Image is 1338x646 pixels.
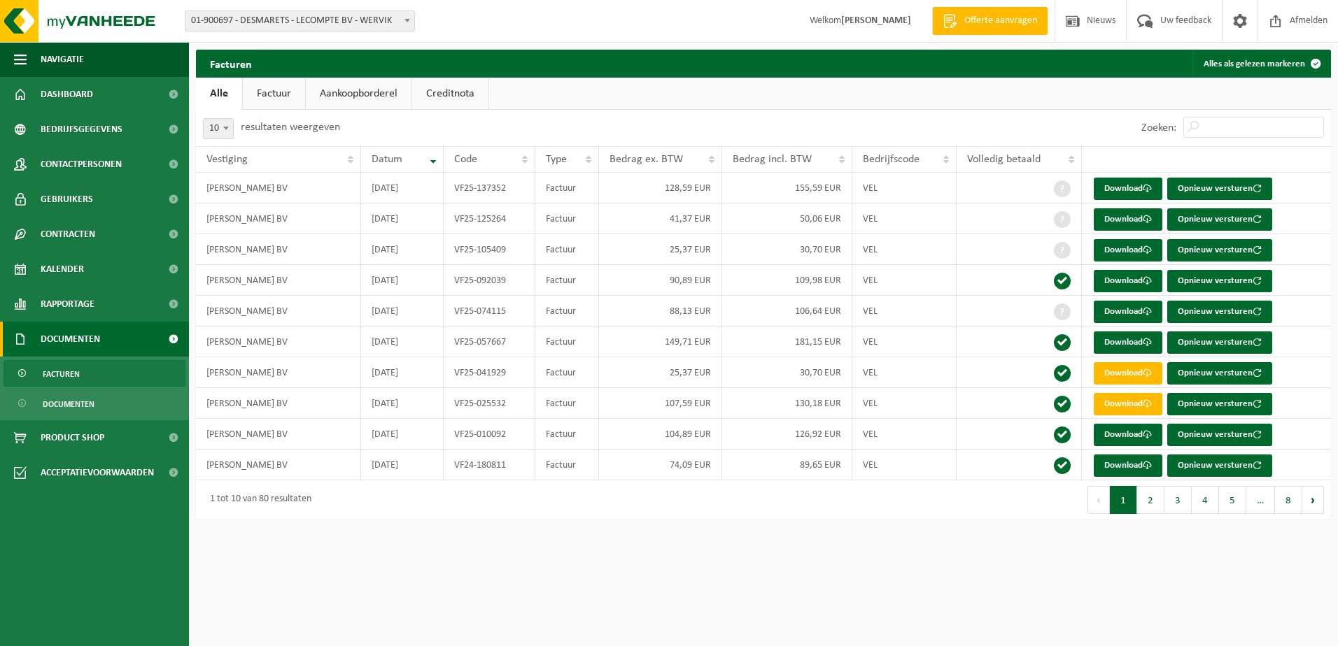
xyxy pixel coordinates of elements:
[1094,178,1162,200] a: Download
[306,78,411,110] a: Aankoopborderel
[599,326,722,357] td: 149,71 EUR
[1192,486,1219,514] button: 4
[361,388,444,419] td: [DATE]
[535,173,599,203] td: Factuur
[535,419,599,450] td: Factuur
[852,203,957,234] td: VEL
[361,296,444,326] td: [DATE]
[599,173,722,203] td: 128,59 EUR
[361,265,444,296] td: [DATE]
[1167,362,1272,385] button: Opnieuw versturen
[361,357,444,388] td: [DATE]
[41,42,84,77] span: Navigatie
[599,234,722,265] td: 25,37 EUR
[203,487,311,512] div: 1 tot 10 van 80 resultaten
[1094,331,1162,354] a: Download
[41,182,93,217] span: Gebruikers
[361,173,444,203] td: [DATE]
[1302,486,1324,514] button: Next
[444,173,535,203] td: VF25-137352
[599,265,722,296] td: 90,89 EUR
[3,390,185,417] a: Documenten
[196,50,266,77] h2: Facturen
[361,326,444,357] td: [DATE]
[535,388,599,419] td: Factuur
[1167,454,1272,477] button: Opnieuw versturen
[444,357,535,388] td: VF25-041929
[444,450,535,480] td: VF24-180811
[444,419,535,450] td: VF25-010092
[196,78,242,110] a: Alle
[185,11,414,31] span: 01-900697 - DESMARETS - LECOMPTE BV - WERVIK
[961,14,1041,28] span: Offerte aanvragen
[361,419,444,450] td: [DATE]
[535,326,599,357] td: Factuur
[722,326,852,357] td: 181,15 EUR
[535,265,599,296] td: Factuur
[1167,270,1272,292] button: Opnieuw versturen
[1167,178,1272,200] button: Opnieuw versturen
[852,173,957,203] td: VEL
[43,391,94,417] span: Documenten
[1094,239,1162,261] a: Download
[535,203,599,234] td: Factuur
[852,388,957,419] td: VEL
[196,173,361,203] td: [PERSON_NAME] BV
[599,388,722,419] td: 107,59 EUR
[41,147,122,182] span: Contactpersonen
[722,388,852,419] td: 130,18 EUR
[852,357,957,388] td: VEL
[1246,486,1275,514] span: …
[243,78,305,110] a: Factuur
[361,450,444,480] td: [DATE]
[1094,454,1162,477] a: Download
[535,357,599,388] td: Factuur
[204,119,233,138] span: 10
[610,154,683,165] span: Bedrag ex. BTW
[412,78,488,110] a: Creditnota
[967,154,1041,165] span: Volledig betaald
[1164,486,1192,514] button: 3
[733,154,812,165] span: Bedrag incl. BTW
[41,322,100,357] span: Documenten
[722,450,852,480] td: 89,65 EUR
[43,361,80,387] span: Facturen
[863,154,920,165] span: Bedrijfscode
[444,203,535,234] td: VF25-125264
[1094,270,1162,292] a: Download
[196,450,361,480] td: [PERSON_NAME] BV
[1110,486,1137,514] button: 1
[444,388,535,419] td: VF25-025532
[852,234,957,265] td: VEL
[444,265,535,296] td: VF25-092039
[185,10,415,31] span: 01-900697 - DESMARETS - LECOMPTE BV - WERVIK
[1167,301,1272,323] button: Opnieuw versturen
[1137,486,1164,514] button: 2
[852,450,957,480] td: VEL
[599,296,722,326] td: 88,13 EUR
[196,326,361,357] td: [PERSON_NAME] BV
[196,234,361,265] td: [PERSON_NAME] BV
[444,296,535,326] td: VF25-074115
[546,154,567,165] span: Type
[852,326,957,357] td: VEL
[599,450,722,480] td: 74,09 EUR
[1219,486,1246,514] button: 5
[41,112,122,147] span: Bedrijfsgegevens
[41,252,84,287] span: Kalender
[722,296,852,326] td: 106,64 EUR
[1167,331,1272,354] button: Opnieuw versturen
[196,388,361,419] td: [PERSON_NAME] BV
[722,203,852,234] td: 50,06 EUR
[1094,208,1162,231] a: Download
[722,419,852,450] td: 126,92 EUR
[852,265,957,296] td: VEL
[599,357,722,388] td: 25,37 EUR
[41,420,104,455] span: Product Shop
[196,296,361,326] td: [PERSON_NAME] BV
[372,154,402,165] span: Datum
[203,118,234,139] span: 10
[241,122,340,133] label: resultaten weergeven
[1167,393,1272,415] button: Opnieuw versturen
[1275,486,1302,514] button: 8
